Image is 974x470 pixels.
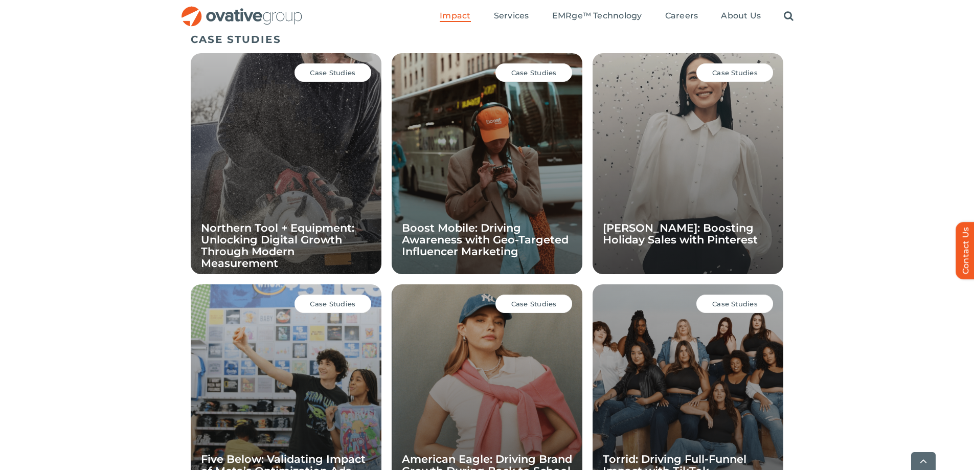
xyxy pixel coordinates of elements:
a: OG_Full_horizontal_RGB [180,5,303,15]
a: Careers [665,11,698,22]
a: Impact [440,11,470,22]
a: [PERSON_NAME]: Boosting Holiday Sales with Pinterest [603,221,758,246]
a: Boost Mobile: Driving Awareness with Geo-Targeted Influencer Marketing [402,221,569,258]
a: Services [494,11,529,22]
h5: CASE STUDIES [191,33,784,46]
a: EMRge™ Technology [552,11,642,22]
a: About Us [721,11,761,22]
span: Careers [665,11,698,21]
a: Northern Tool + Equipment: Unlocking Digital Growth Through Modern Measurement [201,221,354,270]
span: Services [494,11,529,21]
a: Search [784,11,794,22]
span: EMRge™ Technology [552,11,642,21]
span: About Us [721,11,761,21]
span: Impact [440,11,470,21]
